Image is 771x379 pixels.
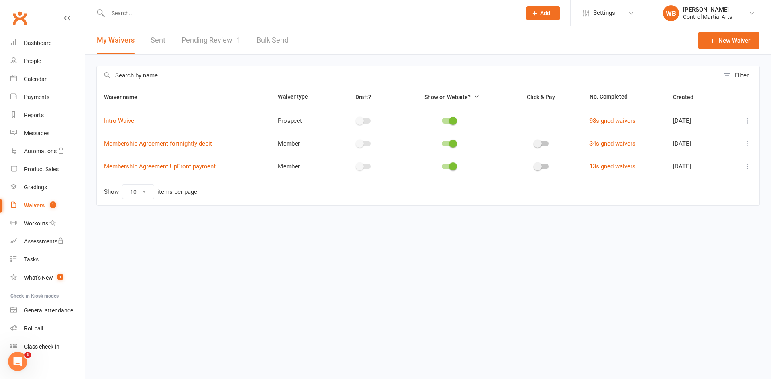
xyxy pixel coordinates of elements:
a: Sent [151,26,165,54]
div: WB [663,5,679,21]
a: Bulk Send [257,26,288,54]
button: Draft? [348,92,380,102]
td: Member [271,132,332,155]
a: 34signed waivers [589,140,636,147]
a: Gradings [10,178,85,197]
a: Waivers 1 [10,197,85,215]
a: Payments [10,88,85,106]
button: Waiver name [104,92,146,102]
div: Calendar [24,76,47,82]
div: Filter [735,71,749,80]
div: General attendance [24,307,73,314]
button: Click & Pay [520,92,564,102]
span: Draft? [355,94,371,100]
a: Membership Agreement UpFront payment [104,163,216,170]
span: 1 [57,274,63,280]
button: Show on Website? [417,92,479,102]
input: Search by name [97,66,720,85]
div: Tasks [24,256,39,263]
a: What's New1 [10,269,85,287]
a: Membership Agreement fortnightly debit [104,140,212,147]
span: Settings [593,4,615,22]
div: [PERSON_NAME] [683,6,732,13]
span: Waiver name [104,94,146,100]
a: New Waiver [698,32,759,49]
span: 1 [24,352,31,358]
a: Tasks [10,251,85,269]
div: Gradings [24,184,47,191]
button: Add [526,6,560,20]
div: Reports [24,112,44,118]
a: General attendance kiosk mode [10,302,85,320]
div: Waivers [24,202,45,209]
span: 1 [50,201,56,208]
a: Workouts [10,215,85,233]
a: Intro Waiver [104,117,136,124]
div: Messages [24,130,49,136]
a: Product Sales [10,160,85,178]
td: Prospect [271,109,332,132]
th: No. Completed [582,85,666,109]
td: [DATE] [666,109,726,132]
div: Product Sales [24,166,59,172]
div: Payments [24,94,49,100]
span: 1 [237,36,241,44]
div: Control Martial Arts [683,13,732,20]
input: Search... [106,8,516,19]
a: Roll call [10,320,85,338]
iframe: Intercom live chat [8,352,27,371]
div: items per page [157,188,197,195]
span: Click & Pay [527,94,555,100]
div: Workouts [24,220,48,227]
a: 13signed waivers [589,163,636,170]
a: Reports [10,106,85,124]
button: Filter [720,66,759,85]
div: Show [104,184,197,199]
a: Pending Review1 [182,26,241,54]
span: Created [673,94,702,100]
div: Dashboard [24,40,52,46]
a: Calendar [10,70,85,88]
a: Dashboard [10,34,85,52]
span: Add [540,10,550,16]
button: My Waivers [97,26,135,54]
button: Created [673,92,702,102]
a: Clubworx [10,8,30,28]
div: Assessments [24,238,64,245]
a: Automations [10,142,85,160]
div: Automations [24,148,57,154]
div: Class check-in [24,343,59,350]
div: What's New [24,274,53,281]
td: [DATE] [666,132,726,155]
td: [DATE] [666,155,726,178]
a: People [10,52,85,70]
th: Waiver type [271,85,332,109]
div: Roll call [24,325,43,332]
div: People [24,58,41,64]
span: Show on Website? [424,94,471,100]
a: Assessments [10,233,85,251]
a: Class kiosk mode [10,338,85,356]
a: Messages [10,124,85,142]
td: Member [271,155,332,178]
a: 98signed waivers [589,117,636,124]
